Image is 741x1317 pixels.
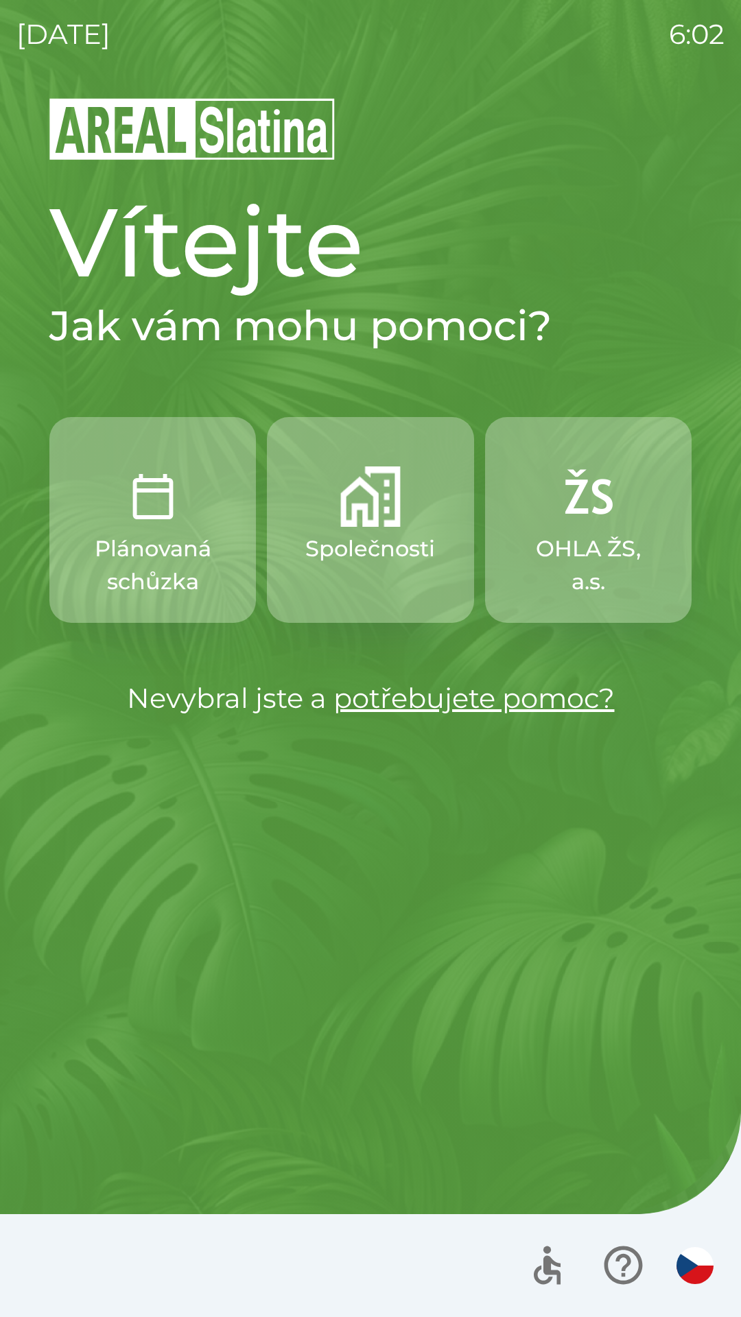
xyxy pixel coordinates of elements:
img: 0ea463ad-1074-4378-bee6-aa7a2f5b9440.png [123,466,183,527]
img: Logo [49,96,692,162]
p: 6:02 [669,14,725,55]
img: cs flag [677,1247,714,1284]
a: potřebujete pomoc? [333,681,615,715]
p: Nevybral jste a [49,678,692,719]
p: [DATE] [16,14,110,55]
img: 9f72f9f4-8902-46ff-b4e6-bc4241ee3c12.png [558,466,618,527]
p: Plánovaná schůzka [82,532,223,598]
h1: Vítejte [49,184,692,300]
button: Společnosti [267,417,473,623]
h2: Jak vám mohu pomoci? [49,300,692,351]
button: OHLA ŽS, a.s. [485,417,692,623]
button: Plánovaná schůzka [49,417,256,623]
p: Společnosti [305,532,435,565]
img: 58b4041c-2a13-40f9-aad2-b58ace873f8c.png [340,466,401,527]
p: OHLA ŽS, a.s. [518,532,659,598]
